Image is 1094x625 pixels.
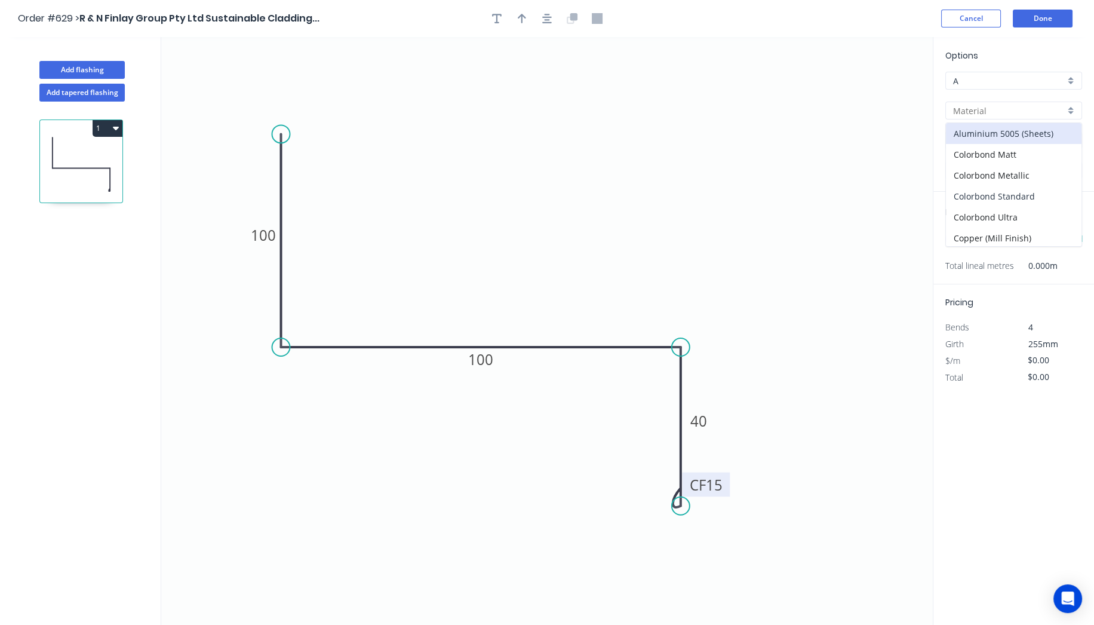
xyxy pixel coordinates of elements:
span: Total lineal metres [945,258,1014,274]
span: 4 [1028,321,1033,333]
span: Total [945,372,963,383]
button: Done [1013,10,1073,27]
span: 255mm [1028,338,1058,350]
div: Colorbond Ultra [946,207,1081,228]
div: Colorbond Matt [946,144,1081,165]
input: Material [953,105,1065,117]
svg: 0 [161,37,933,625]
button: 1 [93,120,122,137]
div: Colorbond Metallic [946,165,1081,186]
span: Girth [945,338,964,350]
tspan: 100 [250,225,275,245]
span: R & N Finlay Group Pty Ltd Sustainable Cladding... [79,11,319,25]
div: Copper (Mill Finish) [946,228,1081,249]
tspan: CF [690,474,706,494]
span: $/m [945,355,960,366]
span: Bends [945,321,969,333]
tspan: 40 [690,411,707,431]
div: Colorbond Standard [946,186,1081,207]
button: Add flashing [39,61,125,79]
span: 0.000m [1014,258,1058,274]
button: Cancel [941,10,1001,27]
span: Options [945,50,978,62]
tspan: 15 [706,474,723,494]
button: Add tapered flashing [39,84,125,102]
div: Aluminium 5005 (Sheets) [946,123,1081,144]
div: Open Intercom Messenger [1053,584,1082,613]
span: Pricing [945,296,973,308]
tspan: 100 [468,350,493,369]
span: Order #629 > [18,11,79,25]
input: Price level [953,75,1065,87]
